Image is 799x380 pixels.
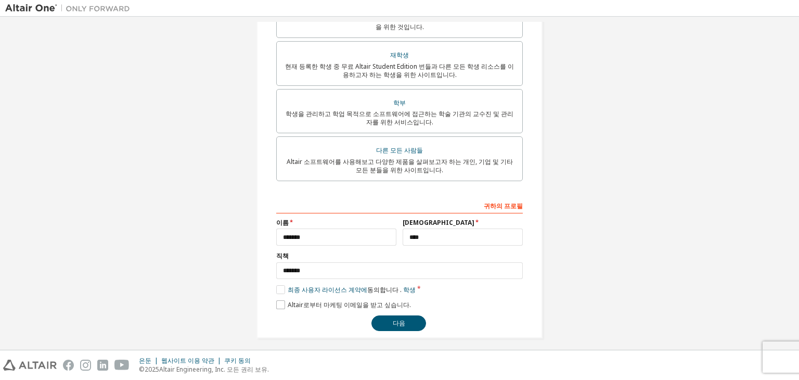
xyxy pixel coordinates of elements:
font: 직책 [276,251,289,260]
img: instagram.svg [80,360,91,371]
font: 다음 [393,319,405,327]
font: 다른 모든 사람들 [376,146,423,155]
font: Altair 소프트웨어를 사용해보고 다양한 제품을 살펴보고자 하는 개인, 기업 및 기타 모든 분들을 위한 사이트입니다. [287,157,513,174]
font: 학생을 관리하고 학업 목적으로 소프트웨어에 접근하는 학술 기관의 교수진 및 관리자를 위한 서비스입니다. [286,109,513,126]
font: 학생 [403,285,416,294]
font: 재학생 [390,50,409,59]
font: 쿠키 동의 [224,356,251,365]
img: linkedin.svg [97,360,108,371]
img: facebook.svg [63,360,74,371]
font: 학부 [393,98,406,107]
button: 다음 [371,315,426,331]
font: 이름 [276,218,289,227]
font: © [139,365,145,374]
img: youtube.svg [114,360,130,371]
font: 최종 사용자 라이선스 계약에 [288,285,367,294]
font: Altair Engineering, Inc. 모든 권리 보유. [159,365,269,374]
font: 소프트웨어 다운로드, HPC 리소스, 커뮤니티, 교육 및 지원에 액세스하려는 기존 고객을 위한 것입니다. [283,14,516,31]
font: 귀하의 프로필 [484,201,523,210]
font: [DEMOGRAPHIC_DATA] [403,218,474,227]
font: 현재 등록한 학생 중 무료 Altair Student Edition 번들과 다른 모든 학생 리소스를 이용하고자 하는 학생을 위한 사이트입니다. [285,62,514,79]
img: 알타이르 원 [5,3,135,14]
font: 은둔 [139,356,151,365]
font: 웹사이트 이용 약관 [161,356,214,365]
font: Altair로부터 마케팅 이메일을 받고 싶습니다. [288,300,411,309]
font: 2025 [145,365,159,374]
font: 동의합니다 . [367,285,402,294]
img: altair_logo.svg [3,360,57,371]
